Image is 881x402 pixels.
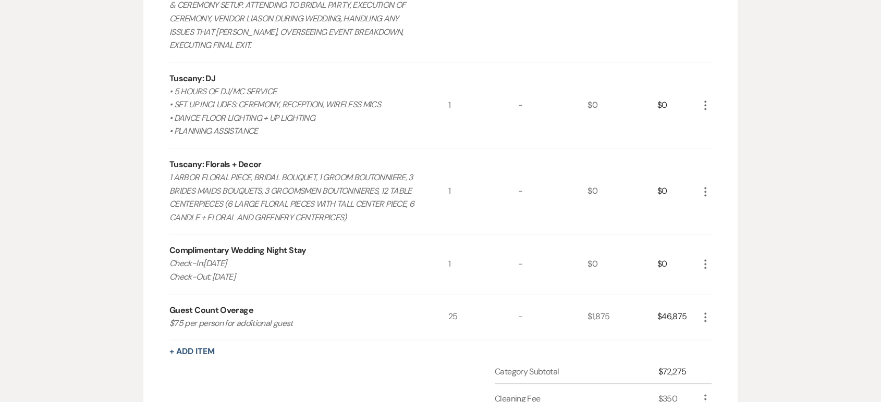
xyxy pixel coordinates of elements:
div: $0 [588,148,657,234]
div: $0 [657,62,699,148]
div: 1 [448,234,518,293]
button: + Add Item [169,347,215,356]
p: $75 per person for additional guest [169,317,420,330]
div: - [518,148,588,234]
div: - [518,294,588,340]
div: - [518,234,588,293]
p: • 5 HOURS OF DJ/MC SERVICE • SET UP INCLUDES: CEREMONY, RECEPTION, WIRELESS MICS • DANCE FLOOR LI... [169,85,420,138]
div: Category Subtotal [495,366,658,378]
div: $0 [588,234,657,293]
p: Check-In:[DATE] Check-Out: [DATE] [169,257,420,283]
div: $0 [657,148,699,234]
div: 25 [448,294,518,340]
div: Guest Count Overage [169,304,253,317]
div: Tuscany: DJ [169,72,215,85]
div: Complimentary Wedding Night Stay [169,244,307,257]
div: $46,875 [657,294,699,340]
p: 1 ARBOR FLORAL PIECE, BRIDAL BOUQUET, 1 GROOM BOUTONNIERE, 3 BRIDES MAIDS BOUQUETS, 3 GROOMSMEN B... [169,171,420,224]
div: 1 [448,148,518,234]
div: 1 [448,62,518,148]
div: - [518,62,588,148]
div: $1,875 [588,294,657,340]
div: $0 [588,62,657,148]
div: $72,275 [658,366,699,378]
div: Tuscany: Florals + Decor [169,158,262,171]
div: $0 [657,234,699,293]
